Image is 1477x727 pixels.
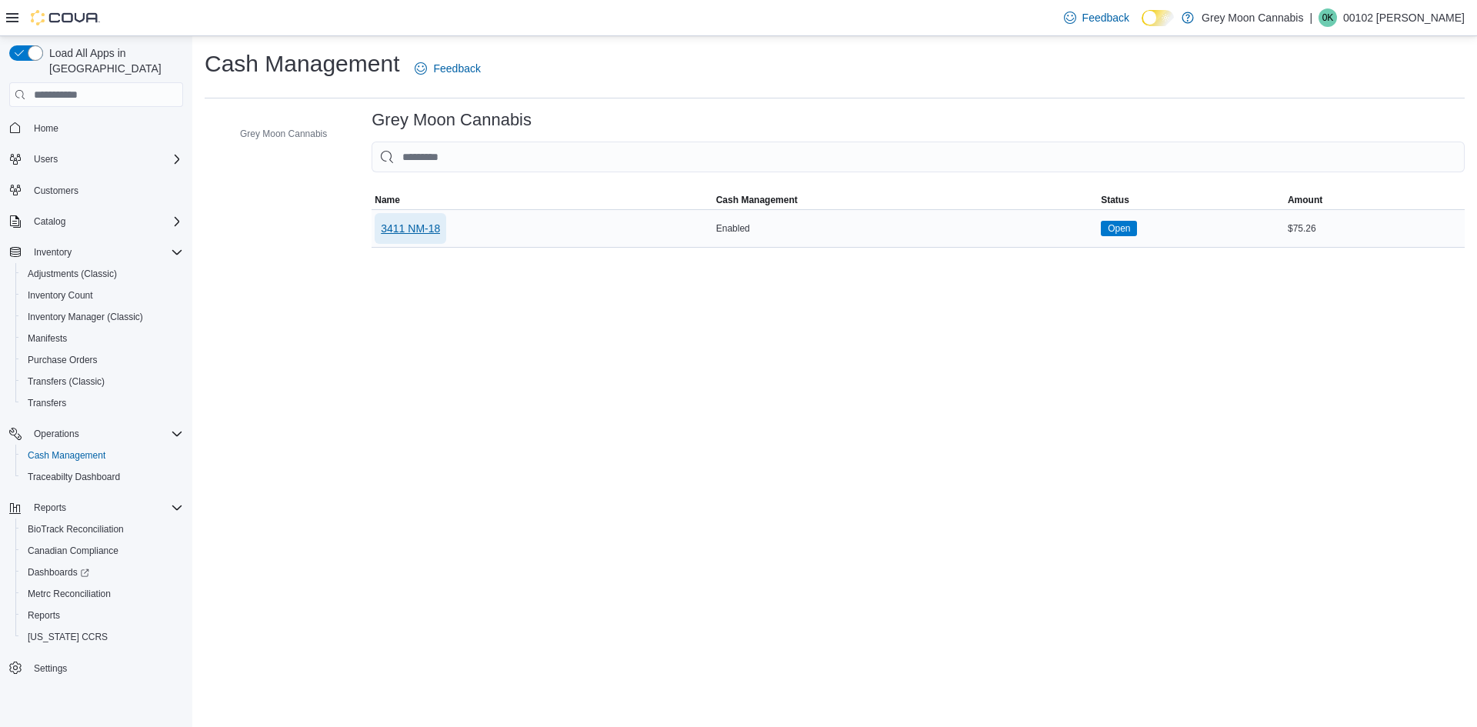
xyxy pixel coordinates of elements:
span: Transfers [22,394,183,412]
span: Customers [28,181,183,200]
span: 3411 NM-18 [381,221,440,236]
span: Washington CCRS [22,628,183,646]
a: Inventory Count [22,286,99,305]
button: Reports [15,605,189,626]
span: Reports [22,606,183,625]
span: Dashboards [22,563,183,582]
span: Settings [28,659,183,678]
span: Metrc Reconciliation [28,588,111,600]
span: Name [375,194,400,206]
button: Settings [3,657,189,679]
span: Home [34,122,58,135]
span: Catalog [34,215,65,228]
span: Settings [34,662,67,675]
input: This is a search bar. As you type, the results lower in the page will automatically filter. [372,142,1465,172]
span: Inventory Count [28,289,93,302]
span: Reports [34,502,66,514]
span: Canadian Compliance [28,545,118,557]
span: Feedback [1082,10,1129,25]
nav: Complex example [9,110,183,719]
span: Transfers [28,397,66,409]
button: Users [3,148,189,170]
button: Manifests [15,328,189,349]
button: Amount [1285,191,1465,209]
span: Dark Mode [1142,26,1142,27]
button: Inventory Count [15,285,189,306]
button: Reports [3,497,189,519]
span: [US_STATE] CCRS [28,631,108,643]
button: Grey Moon Cannabis [218,125,333,143]
button: Operations [28,425,85,443]
button: Cash Management [15,445,189,466]
button: Operations [3,423,189,445]
p: 00102 [PERSON_NAME] [1343,8,1465,27]
span: Traceabilty Dashboard [28,471,120,483]
button: Metrc Reconciliation [15,583,189,605]
span: Inventory [34,246,72,258]
a: Metrc Reconciliation [22,585,117,603]
span: Status [1101,194,1129,206]
button: Canadian Compliance [15,540,189,562]
span: Reports [28,609,60,622]
a: Dashboards [15,562,189,583]
span: Amount [1288,194,1322,206]
a: Adjustments (Classic) [22,265,123,283]
span: Open [1108,222,1130,235]
span: Purchase Orders [22,351,183,369]
p: Grey Moon Cannabis [1202,8,1303,27]
button: Status [1098,191,1285,209]
button: Catalog [3,211,189,232]
span: Operations [34,428,79,440]
span: Home [28,118,183,137]
button: [US_STATE] CCRS [15,626,189,648]
a: Transfers (Classic) [22,372,111,391]
p: | [1309,8,1312,27]
span: Inventory Count [22,286,183,305]
button: Transfers (Classic) [15,371,189,392]
a: Customers [28,182,85,200]
span: Users [28,150,183,168]
button: Name [372,191,712,209]
a: Purchase Orders [22,351,104,369]
span: Cash Management [28,449,105,462]
input: Dark Mode [1142,10,1174,26]
button: Transfers [15,392,189,414]
a: Dashboards [22,563,95,582]
img: Cova [31,10,100,25]
span: Transfers (Classic) [22,372,183,391]
button: Reports [28,499,72,517]
button: Adjustments (Classic) [15,263,189,285]
span: Metrc Reconciliation [22,585,183,603]
button: Users [28,150,64,168]
a: Feedback [408,53,486,84]
span: Users [34,153,58,165]
span: Open [1101,221,1137,236]
span: Cash Management [716,194,798,206]
span: Load All Apps in [GEOGRAPHIC_DATA] [43,45,183,76]
a: Canadian Compliance [22,542,125,560]
button: Inventory Manager (Classic) [15,306,189,328]
h3: Grey Moon Cannabis [372,111,532,129]
button: Catalog [28,212,72,231]
span: Canadian Compliance [22,542,183,560]
span: Manifests [28,332,67,345]
span: Grey Moon Cannabis [240,128,327,140]
span: Catalog [28,212,183,231]
a: Inventory Manager (Classic) [22,308,149,326]
button: Home [3,116,189,138]
a: Feedback [1058,2,1135,33]
div: $75.26 [1285,219,1465,238]
button: BioTrack Reconciliation [15,519,189,540]
a: [US_STATE] CCRS [22,628,114,646]
span: Inventory Manager (Classic) [22,308,183,326]
span: Traceabilty Dashboard [22,468,183,486]
a: Transfers [22,394,72,412]
button: Cash Management [713,191,1098,209]
button: Inventory [3,242,189,263]
span: 0K [1322,8,1334,27]
span: Inventory [28,243,183,262]
button: Customers [3,179,189,202]
a: Manifests [22,329,73,348]
button: 3411 NM-18 [375,213,446,244]
a: Home [28,119,65,138]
